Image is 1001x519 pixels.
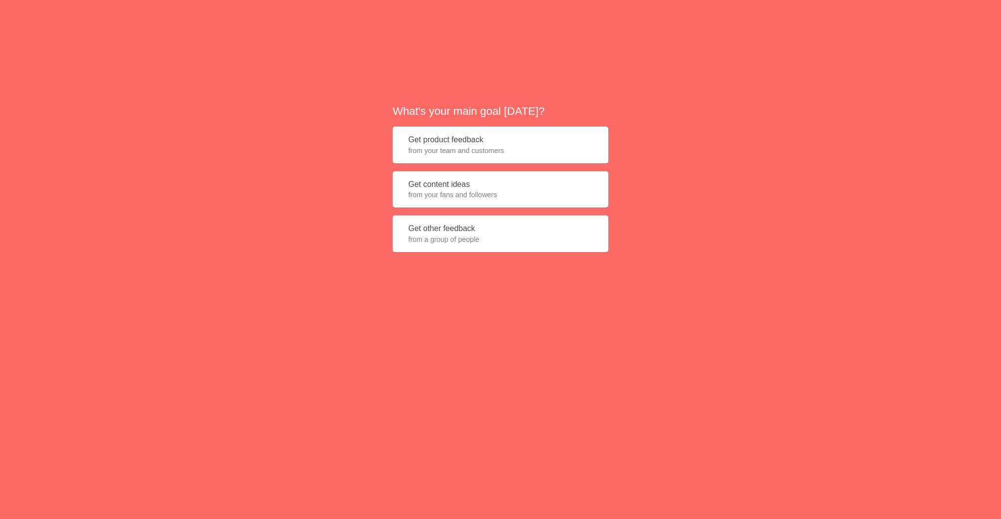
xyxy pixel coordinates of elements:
button: Get other feedbackfrom a group of people [393,215,608,252]
span: from your fans and followers [408,190,593,200]
h2: What's your main goal [DATE]? [393,104,608,119]
button: Get product feedbackfrom your team and customers [393,127,608,163]
span: from your team and customers [408,146,593,156]
span: from a group of people [408,234,593,244]
button: Get content ideasfrom your fans and followers [393,171,608,208]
